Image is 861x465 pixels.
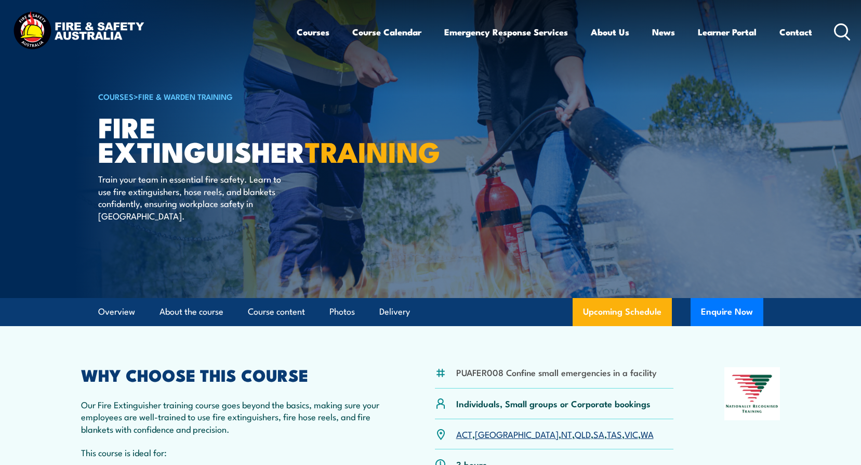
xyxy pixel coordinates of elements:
a: Emergency Response Services [444,18,568,46]
a: About Us [591,18,629,46]
a: Photos [329,298,355,326]
a: News [652,18,675,46]
a: Courses [297,18,329,46]
img: Nationally Recognised Training logo. [724,367,780,420]
h6: > [98,90,355,102]
a: Course Calendar [352,18,421,46]
a: VIC [625,428,638,440]
p: This course is ideal for: [81,446,385,458]
a: Overview [98,298,135,326]
button: Enquire Now [691,298,763,326]
a: COURSES [98,91,134,102]
a: Delivery [379,298,410,326]
a: Course content [248,298,305,326]
p: Individuals, Small groups or Corporate bookings [456,397,651,409]
h1: Fire Extinguisher [98,114,355,163]
a: QLD [575,428,591,440]
a: WA [641,428,654,440]
a: Upcoming Schedule [573,298,672,326]
p: , , , , , , , [456,428,654,440]
a: ACT [456,428,472,440]
p: Our Fire Extinguisher training course goes beyond the basics, making sure your employees are well... [81,398,385,435]
a: About the course [160,298,223,326]
h2: WHY CHOOSE THIS COURSE [81,367,385,382]
a: SA [593,428,604,440]
a: [GEOGRAPHIC_DATA] [475,428,559,440]
li: PUAFER008 Confine small emergencies in a facility [456,366,657,378]
a: NT [561,428,572,440]
a: Learner Portal [698,18,757,46]
a: Fire & Warden Training [138,91,233,102]
p: Train your team in essential fire safety. Learn to use fire extinguishers, hose reels, and blanke... [98,173,288,222]
a: Contact [779,18,812,46]
strong: TRAINING [305,129,440,172]
a: TAS [607,428,622,440]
